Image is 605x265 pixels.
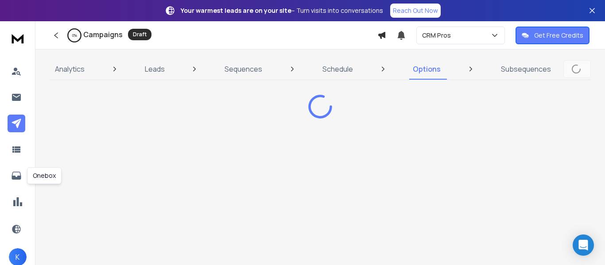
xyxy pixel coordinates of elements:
a: Reach Out Now [390,4,441,18]
a: Sequences [219,58,268,80]
p: Subsequences [501,64,551,74]
a: Subsequences [496,58,556,80]
p: Sequences [225,64,262,74]
p: Leads [145,64,165,74]
p: Get Free Credits [534,31,583,40]
p: Reach Out Now [393,6,438,15]
a: Schedule [317,58,358,80]
a: Options [407,58,446,80]
div: Draft [128,29,151,40]
p: Options [413,64,441,74]
a: Leads [140,58,170,80]
strong: Your warmest leads are on your site [181,6,291,15]
p: Analytics [55,64,85,74]
img: logo [9,30,27,46]
a: Analytics [50,58,90,80]
button: Get Free Credits [516,27,589,44]
p: – Turn visits into conversations [181,6,383,15]
div: Onebox [27,167,62,184]
p: Schedule [322,64,353,74]
p: CRM Pros [422,31,454,40]
div: Open Intercom Messenger [573,234,594,256]
p: 0 % [72,33,77,38]
h1: Campaigns [83,29,123,40]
